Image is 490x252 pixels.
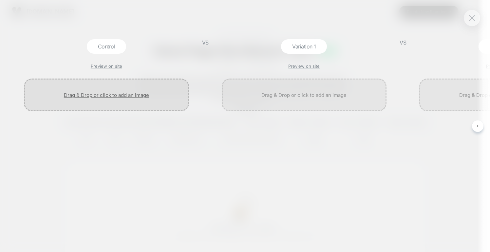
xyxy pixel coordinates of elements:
[197,39,214,252] div: VS
[281,39,327,54] div: Variation 1
[87,39,126,54] div: Control
[288,63,320,69] a: Preview on site
[91,63,122,69] a: Preview on site
[469,15,475,21] img: close
[395,39,411,252] div: VS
